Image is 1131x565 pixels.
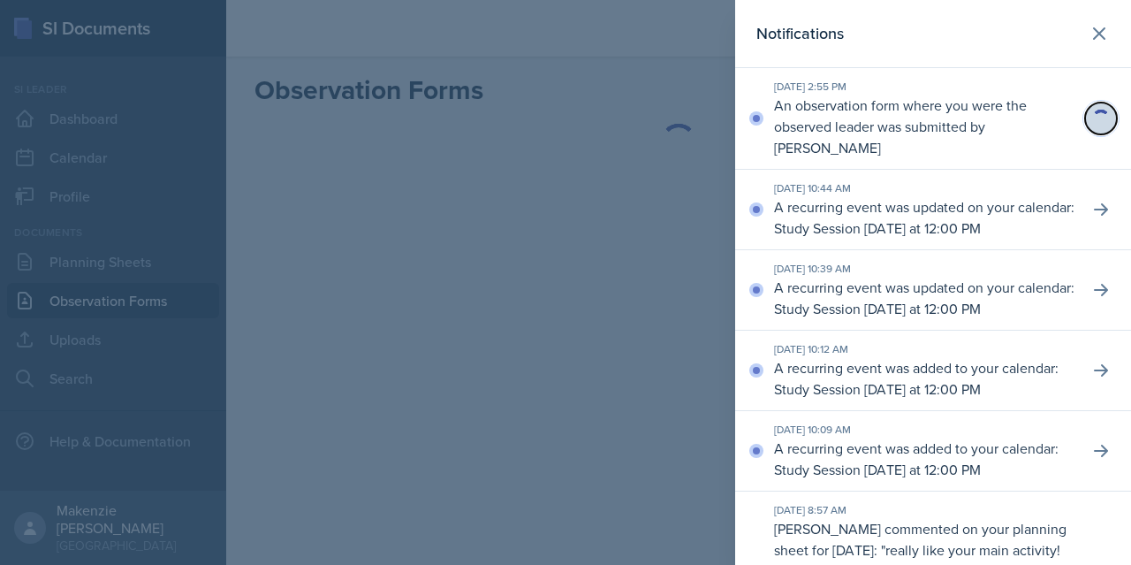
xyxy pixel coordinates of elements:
h2: Notifications [756,21,844,46]
p: An observation form where you were the observed leader was submitted by [PERSON_NAME] [774,95,1074,158]
p: A recurring event was added to your calendar: Study Session [DATE] at 12:00 PM [774,438,1074,480]
div: [DATE] 10:12 AM [774,341,1074,357]
div: [DATE] 2:55 PM [774,79,1074,95]
div: [DATE] 10:39 AM [774,261,1074,277]
div: [DATE] 10:44 AM [774,180,1074,196]
p: A recurring event was added to your calendar: Study Session [DATE] at 12:00 PM [774,357,1074,400]
p: A recurring event was updated on your calendar: Study Session [DATE] at 12:00 PM [774,196,1074,239]
div: [DATE] 8:57 AM [774,502,1074,518]
p: A recurring event was updated on your calendar: Study Session [DATE] at 12:00 PM [774,277,1074,319]
div: [DATE] 10:09 AM [774,422,1074,438]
